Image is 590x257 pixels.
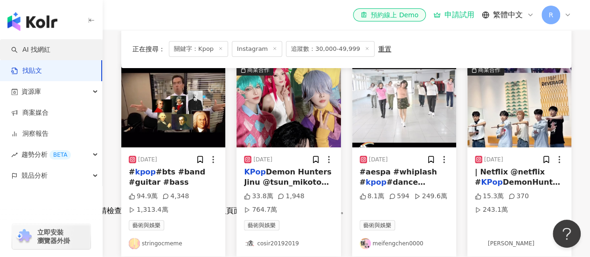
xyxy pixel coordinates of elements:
div: 商業合作 [478,65,500,75]
div: [DATE] [369,156,388,164]
a: KOL Avatarmeifengchen0000 [360,238,449,249]
span: #bts #band #guitar #bass [129,167,205,187]
div: 商業合作 [247,65,270,75]
div: 預約線上 Demo [361,10,418,20]
a: searchAI 找網紅 [11,45,50,55]
img: KOL Avatar [244,238,255,249]
img: KOL Avatar [360,238,371,249]
span: 競品分析 [21,165,48,186]
iframe: Help Scout Beacon - Open [553,220,581,248]
div: 370 [508,192,529,201]
div: 33.8萬 [244,192,273,201]
img: post-image [352,64,456,147]
span: rise [11,152,18,158]
span: #dance #dancing #舞蹈教學 #零基礎 #韓舞 [360,178,447,208]
span: 趨勢分析 [21,144,71,165]
a: 洞察報告 [11,129,49,139]
div: [DATE] [253,156,272,164]
div: 249.6萬 [414,192,447,201]
span: Instagram [232,41,282,57]
span: 藝術與娛樂 [244,220,279,230]
span: 追蹤數：30,000-49,999 [286,41,375,57]
mark: kpop [135,167,156,176]
a: KOL Avatar[PERSON_NAME] [475,238,564,249]
a: KOL Avatarcosir20192019 [244,238,333,249]
div: 1,313.4萬 [129,205,168,215]
span: 藝術與娛樂 [360,220,395,230]
a: 商案媒合 [11,108,49,118]
div: [DATE] [484,156,503,164]
mark: kpop [366,178,387,187]
div: 764.7萬 [244,205,277,215]
img: post-image [236,64,340,147]
span: DemonHunters #Sa [475,178,566,197]
div: BETA [49,150,71,160]
div: [DATE] [138,156,157,164]
img: post-image [121,64,225,147]
span: 資源庫 [21,81,41,102]
a: 申請試用 [433,10,474,20]
span: # [129,167,135,176]
div: 94.9萬 [129,192,158,201]
a: chrome extension立即安裝 瀏覽器外掛 [12,224,90,249]
div: 重置 [378,45,391,53]
img: post-image [467,64,571,147]
span: 藝術與娛樂 [129,220,164,230]
a: KOL Avatarstringocmeme [129,238,218,249]
div: 243.1萬 [475,205,508,215]
span: 正在搜尋 ： [132,45,165,53]
span: R [548,10,553,20]
div: 8.1萬 [360,192,384,201]
span: 繁體中文 [493,10,523,20]
span: 關鍵字：Kpop [169,41,228,57]
img: KOL Avatar [475,238,486,249]
div: 594 [389,192,410,201]
img: logo [7,12,57,31]
img: KOL Avatar [129,238,140,249]
div: 4,348 [162,192,189,201]
span: #aespa #whiplash # [360,167,437,187]
mark: KPop [481,178,503,187]
div: 15.3萬 [475,192,504,201]
div: post-image商業合作 [467,64,571,147]
img: chrome extension [15,229,33,244]
div: post-image商業合作 [236,64,340,147]
span: | Netflix @netflix # [475,167,545,187]
a: 找貼文 [11,66,42,76]
a: 預約線上 Demo [353,8,426,21]
div: 1,948 [278,192,304,201]
span: 立即安裝 瀏覽器外掛 [37,228,70,245]
mark: KPop [244,167,266,176]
